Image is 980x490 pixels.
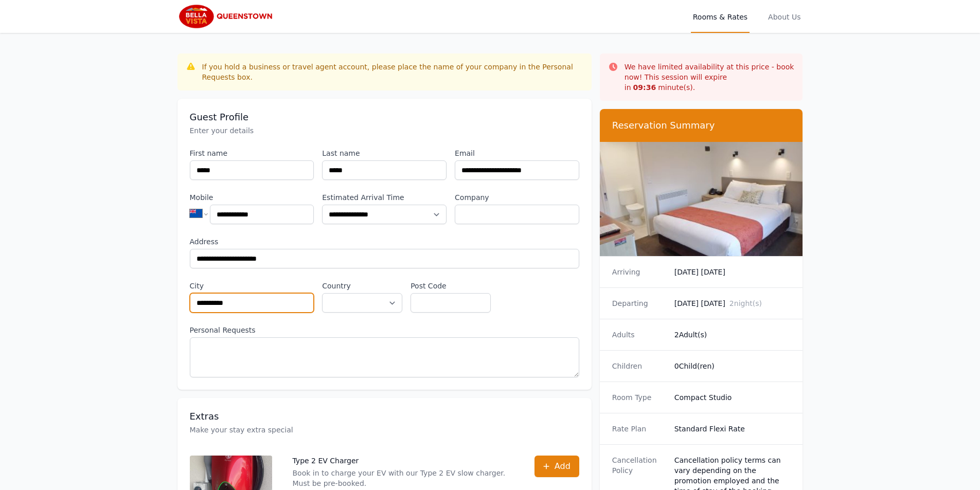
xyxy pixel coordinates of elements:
[411,281,491,291] label: Post Code
[674,330,791,340] dd: 2 Adult(s)
[674,392,791,403] dd: Compact Studio
[177,4,276,29] img: Bella Vista Queenstown
[190,425,579,435] p: Make your stay extra special
[190,237,579,247] label: Address
[190,111,579,123] h3: Guest Profile
[190,192,314,203] label: Mobile
[190,325,579,335] label: Personal Requests
[293,468,514,488] p: Book in to charge your EV with our Type 2 EV slow charger. Must be pre-booked.
[612,361,666,371] dt: Children
[190,148,314,158] label: First name
[674,298,791,308] dd: [DATE] [DATE]
[729,299,762,307] span: 2 night(s)
[190,281,314,291] label: City
[455,148,579,158] label: Email
[633,83,656,92] strong: 09 : 36
[612,330,666,340] dt: Adults
[534,456,579,477] button: Add
[190,410,579,423] h3: Extras
[555,460,571,473] span: Add
[600,142,803,256] img: Compact Studio
[190,125,579,136] p: Enter your details
[612,392,666,403] dt: Room Type
[202,62,583,82] div: If you hold a business or travel agent account, please place the name of your company in the Pers...
[455,192,579,203] label: Company
[674,424,791,434] dd: Standard Flexi Rate
[612,298,666,308] dt: Departing
[612,267,666,277] dt: Arriving
[674,361,791,371] dd: 0 Child(ren)
[612,119,791,132] h3: Reservation Summary
[322,148,447,158] label: Last name
[612,424,666,434] dt: Rate Plan
[322,192,447,203] label: Estimated Arrival Time
[674,267,791,277] dd: [DATE] [DATE]
[322,281,402,291] label: Country
[293,456,514,466] p: Type 2 EV Charger
[625,62,795,93] p: We have limited availability at this price - book now! This session will expire in minute(s).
